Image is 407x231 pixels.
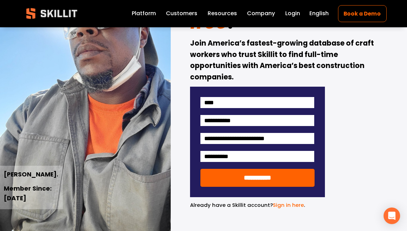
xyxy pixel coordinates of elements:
[384,208,400,224] div: Open Intercom Messenger
[190,201,273,209] span: Already have a Skillit account?
[273,201,304,209] a: Sign in here
[190,201,325,209] p: .
[190,38,375,82] strong: Join America’s fastest-growing database of craft workers who trust Skillit to find full-time oppo...
[208,9,237,18] span: Resources
[4,170,58,179] strong: [PERSON_NAME].
[208,9,237,19] a: folder dropdown
[285,9,300,19] a: Login
[228,9,232,35] strong: .
[20,3,83,24] img: Skillit
[309,9,329,19] div: language picker
[132,9,156,19] a: Platform
[166,9,197,19] a: Customers
[309,9,329,18] span: English
[247,9,275,19] a: Company
[338,5,387,22] a: Book a Demo
[4,184,53,202] strong: Member Since: [DATE]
